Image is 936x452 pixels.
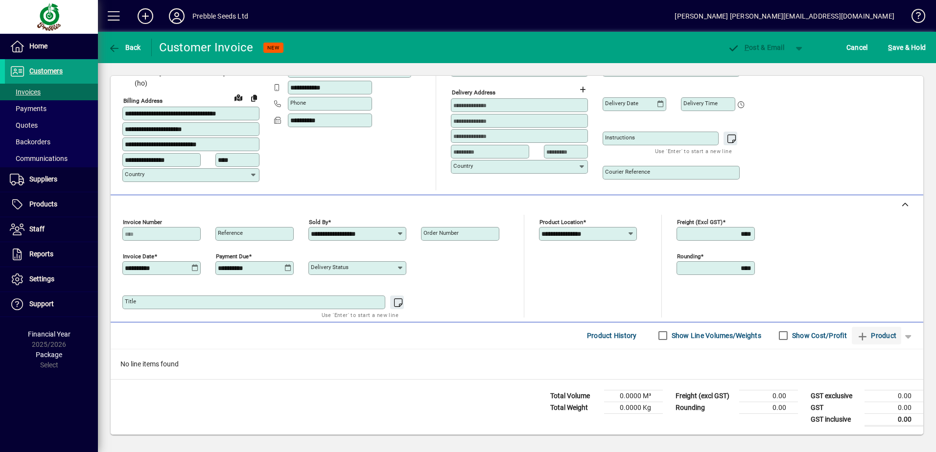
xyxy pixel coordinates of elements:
[888,44,892,51] span: S
[852,327,901,344] button: Product
[587,328,637,343] span: Product History
[192,8,248,24] div: Prebble Seeds Ltd
[123,252,154,259] mat-label: Invoice date
[10,105,47,113] span: Payments
[806,390,865,402] td: GST exclusive
[865,413,923,426] td: 0.00
[10,121,38,129] span: Quotes
[677,218,723,225] mat-label: Freight (excl GST)
[423,229,459,236] mat-label: Order number
[10,88,41,96] span: Invoices
[865,390,923,402] td: 0.00
[36,351,62,359] span: Package
[605,100,638,107] mat-label: Delivery date
[545,390,604,402] td: Total Volume
[218,229,243,236] mat-label: Reference
[246,90,262,106] button: Copy to Delivery address
[106,39,143,56] button: Back
[5,267,98,292] a: Settings
[671,402,739,413] td: Rounding
[231,90,246,105] a: View on map
[683,100,718,107] mat-label: Delivery time
[675,8,894,24] div: [PERSON_NAME] [PERSON_NAME][EMAIL_ADDRESS][DOMAIN_NAME]
[108,44,141,51] span: Back
[311,264,349,271] mat-label: Delivery status
[604,390,663,402] td: 0.0000 M³
[28,330,70,338] span: Financial Year
[790,331,847,340] label: Show Cost/Profit
[5,134,98,150] a: Backorders
[605,168,650,175] mat-label: Courier Reference
[290,99,306,106] mat-label: Phone
[727,44,784,51] span: ost & Email
[904,2,924,34] a: Knowledge Base
[29,42,47,50] span: Home
[125,171,144,178] mat-label: Country
[671,390,739,402] td: Freight (excl GST)
[5,217,98,242] a: Staff
[159,40,254,55] div: Customer Invoice
[29,175,57,183] span: Suppliers
[844,39,870,56] button: Cancel
[888,40,926,55] span: ave & Hold
[605,134,635,141] mat-label: Instructions
[161,7,192,25] button: Profile
[5,242,98,267] a: Reports
[677,252,701,259] mat-label: Rounding
[309,218,328,225] mat-label: Sold by
[5,192,98,217] a: Products
[745,44,749,51] span: P
[604,402,663,413] td: 0.0000 Kg
[865,402,923,413] td: 0.00
[29,275,54,283] span: Settings
[5,292,98,316] a: Support
[655,145,732,157] mat-hint: Use 'Enter' to start a new line
[5,117,98,134] a: Quotes
[575,82,590,97] button: Choose address
[583,327,641,344] button: Product History
[29,67,63,75] span: Customers
[723,39,789,56] button: Post & Email
[806,413,865,426] td: GST inclusive
[216,252,249,259] mat-label: Payment due
[29,300,54,308] span: Support
[670,331,761,340] label: Show Line Volumes/Weights
[5,34,98,59] a: Home
[453,162,473,169] mat-label: Country
[123,218,162,225] mat-label: Invoice number
[98,39,152,56] app-page-header-button: Back
[267,45,280,51] span: NEW
[5,100,98,117] a: Payments
[739,390,798,402] td: 0.00
[806,402,865,413] td: GST
[5,167,98,192] a: Suppliers
[886,39,928,56] button: Save & Hold
[122,68,259,89] span: 17594 - [GEOGRAPHIC_DATA] COUNCIL (ho)
[857,328,896,343] span: Product
[322,309,398,320] mat-hint: Use 'Enter' to start a new line
[846,40,868,55] span: Cancel
[10,155,68,162] span: Communications
[10,138,50,146] span: Backorders
[29,250,53,258] span: Reports
[125,298,136,305] mat-label: Title
[111,349,923,379] div: No line items found
[739,402,798,413] td: 0.00
[130,7,161,25] button: Add
[29,225,45,233] span: Staff
[545,402,604,413] td: Total Weight
[29,200,57,208] span: Products
[5,84,98,100] a: Invoices
[5,150,98,167] a: Communications
[539,218,583,225] mat-label: Product location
